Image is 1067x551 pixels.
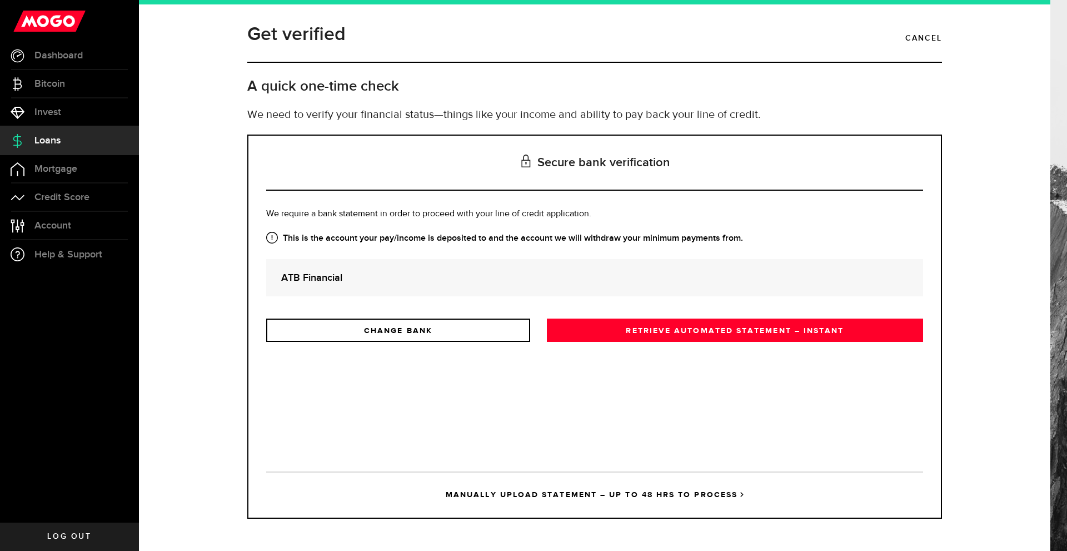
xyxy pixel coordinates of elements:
[281,270,908,285] strong: ATB Financial
[34,51,83,61] span: Dashboard
[47,533,91,540] span: Log out
[247,77,942,96] h2: A quick one-time check
[266,319,530,342] a: CHANGE BANK
[34,79,65,89] span: Bitcoin
[266,136,923,191] h3: Secure bank verification
[34,164,77,174] span: Mortgage
[34,192,89,202] span: Credit Score
[247,20,346,49] h1: Get verified
[905,29,942,48] a: Cancel
[266,210,591,219] span: We require a bank statement in order to proceed with your line of credit application.
[34,221,71,231] span: Account
[547,319,923,342] a: RETRIEVE AUTOMATED STATEMENT – INSTANT
[1020,504,1067,551] iframe: LiveChat chat widget
[34,107,61,117] span: Invest
[34,136,61,146] span: Loans
[247,107,942,123] p: We need to verify your financial status—things like your income and ability to pay back your line...
[34,250,102,260] span: Help & Support
[266,232,923,245] strong: This is the account your pay/income is deposited to and the account we will withdraw your minimum...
